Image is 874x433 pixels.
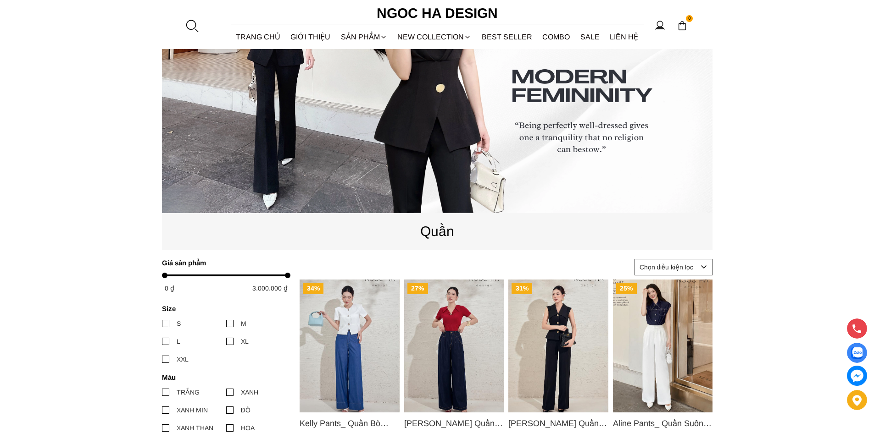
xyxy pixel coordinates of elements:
a: BEST SELLER [477,25,538,49]
div: XANH THAN [177,423,213,433]
span: 0 ₫ [165,285,174,292]
div: ĐỎ [241,405,251,415]
div: XL [241,336,249,346]
img: Display image [851,347,863,359]
a: Product image - Kaytlyn Pants_ Quần Bò Suông Xếp LY Màu Xanh Đậm Q065 [404,280,504,412]
a: Product image - Aline Pants_ Quần Suông Xếp Ly Mềm Q063 [612,280,713,412]
h4: Size [162,305,284,312]
img: Lara Pants_ Quần Suông Trắng Q059 [508,280,608,412]
img: img-CART-ICON-ksit0nf1 [677,21,687,31]
div: XANH MIN [177,405,208,415]
img: Aline Pants_ Quần Suông Xếp Ly Mềm Q063 [612,280,713,412]
h4: Màu [162,373,284,381]
p: Quần [162,220,713,242]
a: Combo [537,25,575,49]
a: TRANG CHỦ [231,25,286,49]
a: Product image - Lara Pants_ Quần Suông Trắng Q059 [508,280,608,412]
div: M [241,318,246,329]
span: [PERSON_NAME] Quần Suông Trắng Q059 [508,417,608,430]
a: Link to Lara Pants_ Quần Suông Trắng Q059 [508,417,608,430]
a: GIỚI THIỆU [285,25,336,49]
a: Link to Kaytlyn Pants_ Quần Bò Suông Xếp LY Màu Xanh Đậm Q065 [404,417,504,430]
a: Product image - Kelly Pants_ Quần Bò Suông Màu Xanh Q066 [300,280,400,412]
div: XXL [177,354,189,364]
a: Link to Kelly Pants_ Quần Bò Suông Màu Xanh Q066 [300,417,400,430]
a: LIÊN HỆ [605,25,644,49]
div: S [177,318,181,329]
div: L [177,336,180,346]
a: messenger [847,366,867,386]
img: Kelly Pants_ Quần Bò Suông Màu Xanh Q066 [300,280,400,412]
span: Aline Pants_ Quần Suông Xếp Ly Mềm Q063 [612,417,713,430]
span: Kelly Pants_ Quần Bò Suông Màu Xanh Q066 [300,417,400,430]
a: NEW COLLECTION [392,25,477,49]
div: TRẮNG [177,387,200,397]
div: XANH [241,387,258,397]
a: Display image [847,343,867,363]
img: Kaytlyn Pants_ Quần Bò Suông Xếp LY Màu Xanh Đậm Q065 [404,280,504,412]
span: [PERSON_NAME] Quần Bò Suông Xếp LY Màu Xanh Đậm Q065 [404,417,504,430]
div: HOA [241,423,255,433]
a: Ngoc Ha Design [368,2,506,24]
a: Link to Aline Pants_ Quần Suông Xếp Ly Mềm Q063 [612,417,713,430]
a: SALE [575,25,605,49]
span: 0 [686,15,693,22]
h4: Giá sản phẩm [162,259,284,267]
div: SẢN PHẨM [336,25,393,49]
span: 3.000.000 ₫ [252,285,288,292]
